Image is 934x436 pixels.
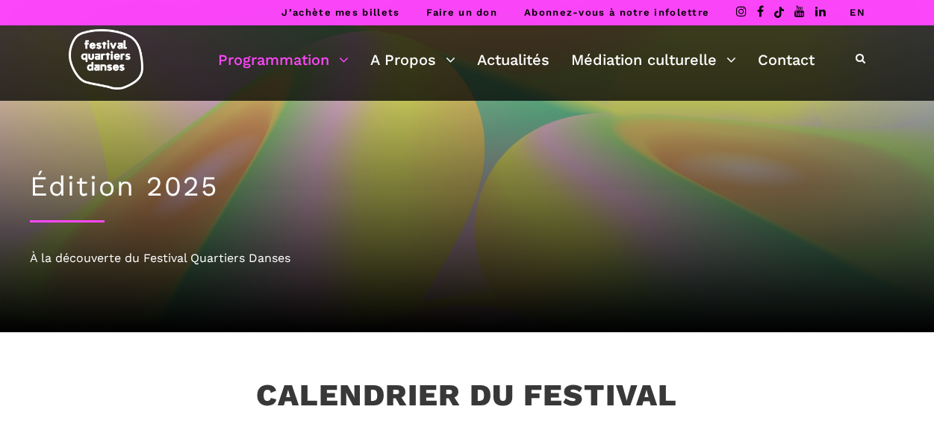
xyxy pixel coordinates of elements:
a: A Propos [370,47,455,72]
a: Médiation culturelle [571,47,736,72]
a: Actualités [477,47,549,72]
div: À la découverte du Festival Quartiers Danses [30,249,904,268]
a: Faire un don [426,7,497,18]
a: EN [850,7,865,18]
a: Abonnez-vous à notre infolettre [524,7,709,18]
h3: Calendrier du festival [256,377,677,414]
a: Programmation [218,47,349,72]
img: logo-fqd-med [69,29,143,90]
a: Contact [758,47,815,72]
a: J’achète mes billets [281,7,399,18]
h1: Édition 2025 [30,170,904,203]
